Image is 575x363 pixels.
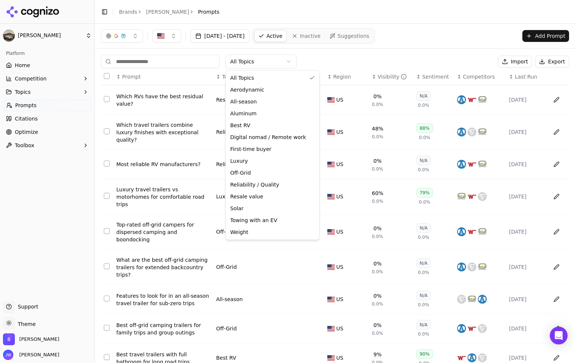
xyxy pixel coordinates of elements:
span: Reliability / Quality [230,181,279,188]
span: Resale value [230,193,263,200]
span: All-season [230,98,257,105]
span: Aluminum [230,110,257,117]
span: Luxury [230,157,248,165]
span: Aerodynamic [230,86,264,93]
span: Weight [230,228,248,236]
span: First-time buyer [230,145,271,153]
span: Digital nomad / Remote work [230,133,306,141]
span: Towing with an EV [230,217,277,224]
span: Best RV [230,122,250,129]
span: Solar [230,205,244,212]
span: All Topics [230,74,254,82]
span: Off-Grid [230,169,251,176]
